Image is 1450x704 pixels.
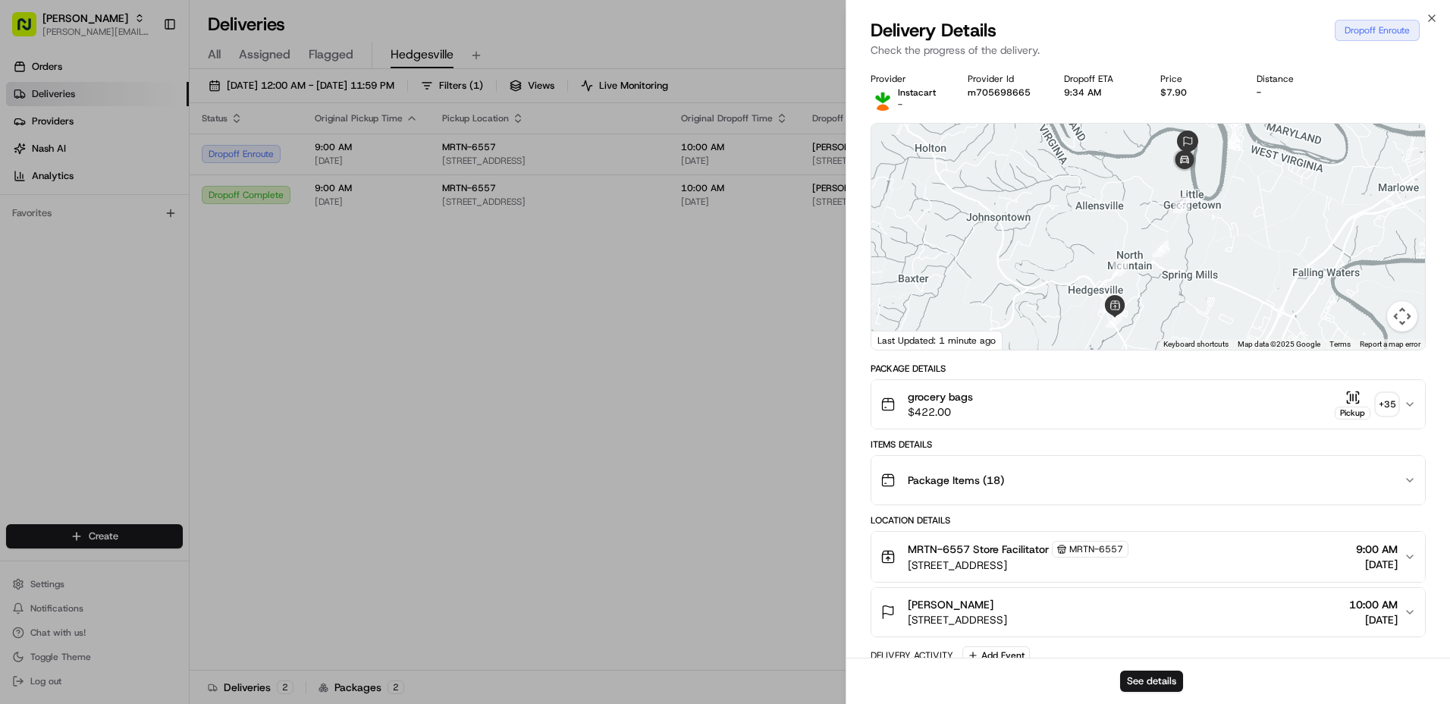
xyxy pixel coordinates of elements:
div: Package Details [871,363,1426,375]
button: m705698665 [968,86,1031,99]
span: $422.00 [908,404,973,420]
input: Clear [39,98,250,114]
div: 5 [1173,196,1190,213]
img: profile_instacart_ahold_partner.png [871,86,895,111]
div: 4 [1152,240,1169,257]
button: Package Items (18) [871,456,1425,504]
div: 1 [1106,311,1122,328]
a: Open this area in Google Maps (opens a new window) [875,330,925,350]
div: 💻 [128,222,140,234]
div: Distance [1257,73,1329,85]
div: We're available if you need us! [52,160,192,172]
span: Knowledge Base [30,220,116,235]
span: API Documentation [143,220,243,235]
span: [DATE] [1349,612,1398,627]
div: - [1257,86,1329,99]
button: [PERSON_NAME][STREET_ADDRESS]10:00 AM[DATE] [871,588,1425,636]
span: 10:00 AM [1349,597,1398,612]
div: + 35 [1376,394,1398,415]
a: Terms [1329,340,1351,348]
div: Delivery Activity [871,649,953,662]
div: 📗 [15,222,27,234]
p: Welcome 👋 [15,61,276,85]
div: Provider [871,73,943,85]
div: Start new chat [52,145,249,160]
button: MRTN-6557 Store FacilitatorMRTN-6557[STREET_ADDRESS]9:00 AM[DATE] [871,532,1425,582]
button: Add Event [962,646,1030,665]
button: Keyboard shortcuts [1163,339,1229,350]
span: Package Items ( 18 ) [908,473,1004,488]
a: Report a map error [1360,340,1420,348]
div: Last Updated: 1 minute ago [871,331,1003,350]
span: grocery bags [908,389,973,404]
button: Map camera controls [1387,301,1417,332]
span: Delivery Details [871,18,996,42]
div: 3 [1113,259,1129,276]
div: 2 [1100,297,1116,313]
div: $7.90 [1160,86,1232,99]
span: - [898,99,902,111]
a: 📗Knowledge Base [9,214,122,241]
div: Dropoff ETA [1064,73,1136,85]
span: Pylon [151,257,184,269]
a: Powered byPylon [107,256,184,269]
div: Items Details [871,438,1426,451]
span: [STREET_ADDRESS] [908,558,1128,573]
span: 9:00 AM [1356,542,1398,557]
span: [DATE] [1356,557,1398,572]
div: Location Details [871,514,1426,526]
img: Google [875,330,925,350]
div: 9:34 AM [1064,86,1136,99]
button: Pickup [1335,390,1370,420]
img: Nash [15,15,46,46]
span: MRTN-6557 Store Facilitator [908,542,1049,557]
span: MRTN-6557 [1069,543,1123,555]
span: Instacart [898,86,936,99]
button: See details [1120,671,1183,692]
div: Pickup [1335,407,1370,420]
p: Check the progress of the delivery. [871,42,1426,58]
div: Provider Id [968,73,1040,85]
img: 1736555255976-a54dd68f-1ca7-489b-9aae-adbdc363a1c4 [15,145,42,172]
a: 💻API Documentation [122,214,250,241]
div: Price [1160,73,1232,85]
span: [PERSON_NAME] [908,597,993,612]
button: grocery bags$422.00Pickup+35 [871,380,1425,429]
span: Map data ©2025 Google [1238,340,1320,348]
span: [STREET_ADDRESS] [908,612,1007,627]
button: Start new chat [258,149,276,168]
button: Pickup+35 [1335,390,1398,420]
